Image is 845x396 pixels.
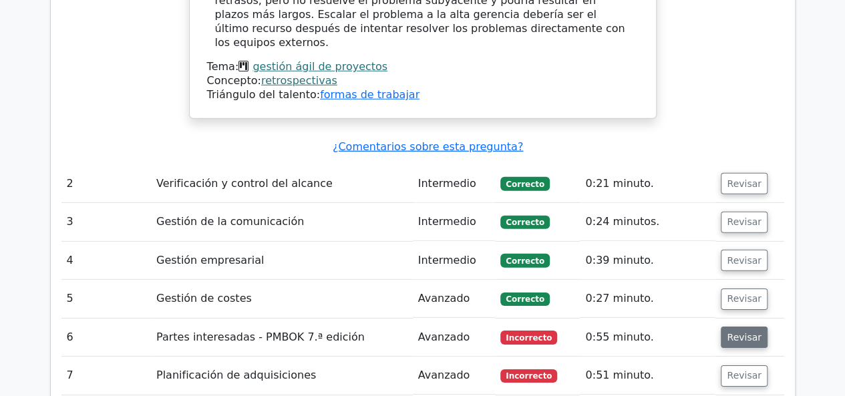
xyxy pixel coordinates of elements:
font: 7 [67,369,73,381]
font: Revisar [727,371,762,381]
font: Triángulo del talento: [207,88,321,101]
font: Correcto [506,294,544,304]
font: 0:24 minutos. [585,215,659,228]
font: Revisar [727,217,762,228]
font: Intermedio [418,254,476,266]
a: gestión ágil de proyectos [252,60,387,73]
font: Correcto [506,218,544,227]
font: 0:39 minuto. [585,254,653,266]
font: Intermedio [418,177,476,190]
font: Incorrecto [506,333,552,343]
font: 4 [67,254,73,266]
button: Revisar [721,250,768,271]
font: Avanzado [418,292,470,305]
font: 3 [67,215,73,228]
font: Partes interesadas - PMBOK 7.ª edición [156,331,365,343]
font: Tema: [207,60,239,73]
font: 5 [67,292,73,305]
button: Revisar [721,173,768,194]
font: Intermedio [418,215,476,228]
font: Revisar [727,294,762,305]
button: Revisar [721,365,768,387]
font: Gestión de costes [156,292,252,305]
font: Planificación de adquisiciones [156,369,316,381]
font: Revisar [727,255,762,266]
font: Gestión empresarial [156,254,264,266]
font: Revisar [727,332,762,343]
button: Revisar [721,327,768,348]
font: Correcto [506,180,544,189]
font: Avanzado [418,369,470,381]
button: Revisar [721,288,768,310]
a: ¿Comentarios sobre esta pregunta? [333,140,523,153]
font: 0:21 minuto. [585,177,653,190]
font: Concepto: [207,74,261,87]
font: 0:27 minuto. [585,292,653,305]
button: Revisar [721,212,768,233]
font: Verificación y control del alcance [156,177,333,190]
font: 0:51 minuto. [585,369,653,381]
font: Avanzado [418,331,470,343]
font: Gestión de la comunicación [156,215,304,228]
font: 6 [67,331,73,343]
a: formas de trabajar [320,88,419,101]
a: retrospectivas [261,74,337,87]
font: Incorrecto [506,371,552,381]
font: 0:55 minuto. [585,331,653,343]
font: Revisar [727,178,762,189]
font: 2 [67,177,73,190]
font: Correcto [506,256,544,266]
